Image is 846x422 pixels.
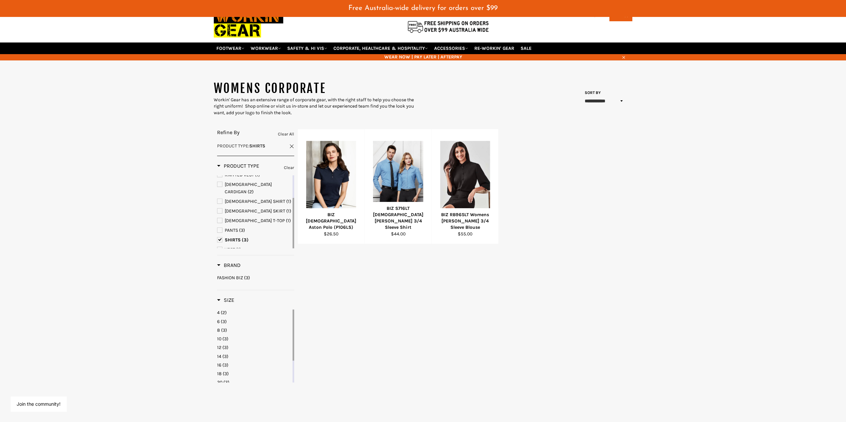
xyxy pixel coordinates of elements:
[286,208,291,214] span: (1)
[225,199,285,204] span: [DEMOGRAPHIC_DATA] SHIRT
[217,371,222,377] span: 18
[217,297,234,303] span: Size
[217,246,291,253] a: VEST
[214,97,423,116] div: Workin' Gear has an extensive range of corporate gear, with the right staff to help you choose th...
[217,129,240,135] span: Refine By
[217,318,291,325] a: 6
[217,310,220,315] span: 4
[214,54,633,60] span: WEAR NOW | PAY LATER | AFTERPAY
[214,42,247,54] a: FOOTWEAR
[225,247,235,252] span: VEST
[217,362,291,368] a: 16
[225,182,272,195] span: [DEMOGRAPHIC_DATA] CARDIGAN
[369,205,427,231] div: BIZ S716LT [DEMOGRAPHIC_DATA] [PERSON_NAME] 3/4 Sleeve Shirt
[298,129,365,244] a: BIZ Ladies Aston Polo (P106LS)BIZ [DEMOGRAPHIC_DATA] Aston Polo (P106LS)$26.50
[221,310,227,315] span: (2)
[217,217,291,224] a: LADIES T-TOP
[284,164,294,171] a: Clear
[217,262,241,269] h3: Brand
[217,163,259,169] span: Product Type
[217,327,291,333] a: 8
[225,227,238,233] span: PANTS
[217,354,221,359] span: 14
[217,143,294,149] a: Product Type:SHIRTS
[217,380,222,385] span: 20
[217,275,243,281] span: FASHION BIZ
[221,327,227,333] span: (3)
[436,211,494,231] div: BIZ RB965LT Womens [PERSON_NAME] 3/4 Sleeve Blouse
[217,208,291,215] a: LADIES SKIRT
[348,5,498,12] span: Free Australia-wide delivery for orders over $99
[217,163,259,169] h3: Product Type
[217,379,291,385] a: 20
[242,237,249,243] span: (3)
[217,336,291,342] a: 10
[364,129,431,244] a: BIZ S716LT Ladies Ellison 3/4 Sleeve ShirtBIZ S716LT [DEMOGRAPHIC_DATA] [PERSON_NAME] 3/4 Sleeve ...
[244,275,250,281] span: (3)
[302,211,360,231] div: BIZ [DEMOGRAPHIC_DATA] Aston Polo (P106LS)
[222,362,228,368] span: (3)
[239,227,245,233] span: (3)
[217,371,291,377] a: 18
[17,401,60,407] button: Join the community!
[331,42,430,54] a: CORPORATE, HEALTHCARE & HOSPITALITY
[431,42,471,54] a: ACCESSORIES
[217,198,291,205] a: LADIES SHIRT
[217,297,234,303] h3: Size
[407,20,490,34] img: Flat $9.95 shipping Australia wide
[217,362,221,368] span: 16
[223,380,229,385] span: (3)
[286,199,291,204] span: (1)
[286,218,291,223] span: (1)
[217,309,291,316] a: 4
[225,208,285,214] span: [DEMOGRAPHIC_DATA] SKIRT
[248,189,254,195] span: (2)
[472,42,517,54] a: RE-WORKIN' GEAR
[222,345,228,350] span: (3)
[222,354,228,359] span: (3)
[278,130,294,138] a: Clear All
[225,237,241,243] span: SHIRTS
[217,327,220,333] span: 8
[431,129,499,244] a: BIZ RB965LT Womens Lucy 3/4 Sleeve BlouseBIZ RB965LT Womens [PERSON_NAME] 3/4 Sleeve Blouse$55.00
[249,143,265,149] strong: SHIRTS
[217,344,291,351] a: 12
[248,42,284,54] a: WORKWEAR
[225,218,285,223] span: [DEMOGRAPHIC_DATA] T-TOP
[217,236,291,244] a: SHIRTS
[217,143,265,149] span: :
[217,275,294,281] a: FASHION BIZ
[221,319,227,324] span: (3)
[285,42,330,54] a: SAFETY & HI VIS
[217,181,291,196] a: LADIES CARDIGAN
[236,247,241,252] span: (1)
[217,345,221,350] span: 12
[223,371,229,377] span: (3)
[583,90,601,96] label: Sort by
[217,319,220,324] span: 6
[217,336,221,342] span: 10
[222,336,228,342] span: (3)
[217,143,248,149] span: Product Type
[214,5,283,42] img: Workin Gear leaders in Workwear, Safety Boots, PPE, Uniforms. Australia's No.1 in Workwear
[217,353,291,360] a: 14
[518,42,534,54] a: SALE
[214,80,423,97] h1: WOMENS CORPORATE
[217,227,291,234] a: PANTS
